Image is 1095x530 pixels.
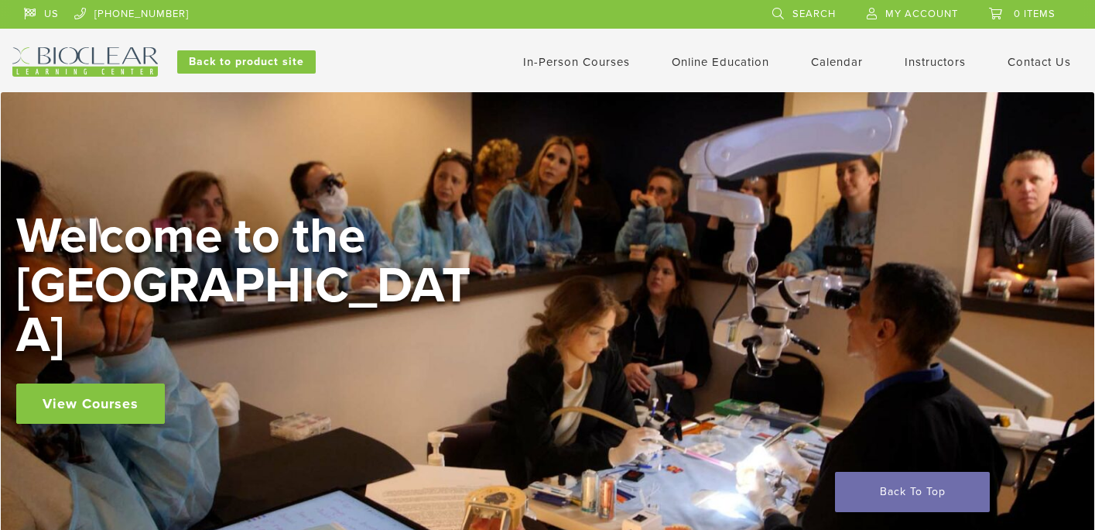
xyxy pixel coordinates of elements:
[792,8,836,20] span: Search
[905,55,966,69] a: Instructors
[16,212,481,360] h2: Welcome to the [GEOGRAPHIC_DATA]
[16,384,165,424] a: View Courses
[835,472,990,512] a: Back To Top
[177,50,316,74] a: Back to product site
[811,55,863,69] a: Calendar
[885,8,958,20] span: My Account
[1008,55,1071,69] a: Contact Us
[523,55,630,69] a: In-Person Courses
[1014,8,1056,20] span: 0 items
[12,47,158,77] img: Bioclear
[672,55,769,69] a: Online Education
